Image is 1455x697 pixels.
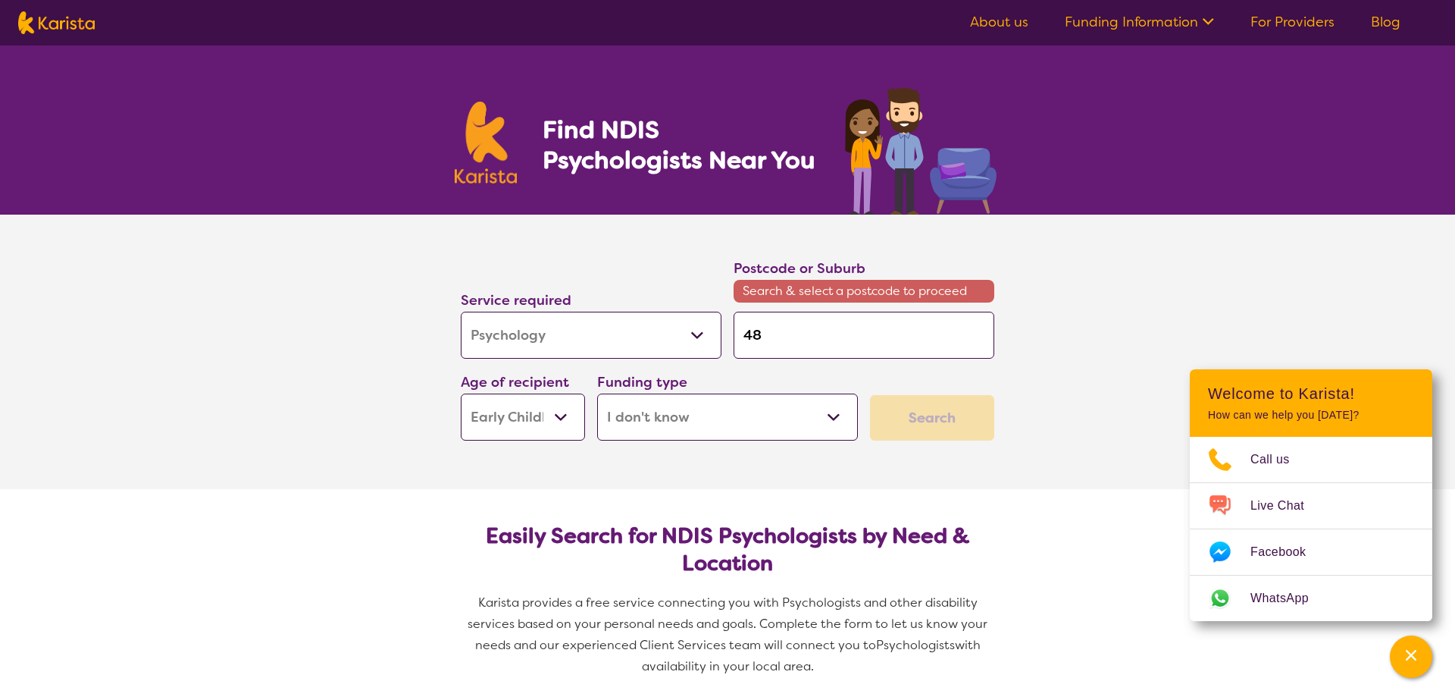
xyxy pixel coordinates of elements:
span: Live Chat [1250,494,1322,517]
div: Channel Menu [1190,369,1432,621]
input: Type [734,312,994,359]
a: Funding Information [1065,13,1214,31]
a: For Providers [1250,13,1335,31]
span: Karista provides a free service connecting you with Psychologists and other disability services b... [468,595,990,653]
label: Funding type [597,373,687,391]
a: About us [970,13,1028,31]
span: Facebook [1250,541,1324,564]
label: Service required [461,291,571,309]
a: Blog [1371,13,1400,31]
span: Search & select a postcode to proceed [734,280,994,303]
p: How can we help you [DATE]? [1208,409,1414,422]
label: Age of recipient [461,373,569,391]
ul: Choose channel [1190,437,1432,621]
span: Psychologists [876,637,955,653]
h1: Find NDIS Psychologists Near You [543,115,823,175]
img: psychology [840,82,1000,215]
button: Channel Menu [1390,636,1432,678]
h2: Easily Search for NDIS Psychologists by Need & Location [473,523,982,577]
a: Web link opens in a new tab. [1190,576,1432,621]
h2: Welcome to Karista! [1208,385,1414,403]
span: WhatsApp [1250,587,1327,610]
img: Karista logo [455,102,517,184]
label: Postcode or Suburb [734,259,865,278]
span: Call us [1250,448,1308,471]
img: Karista logo [18,11,95,34]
